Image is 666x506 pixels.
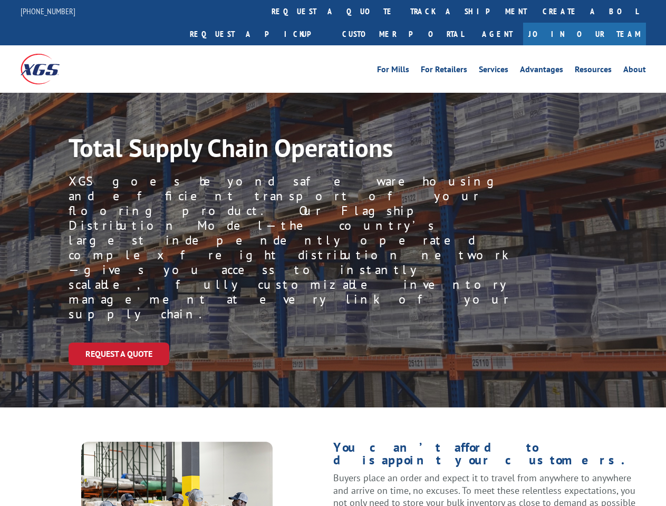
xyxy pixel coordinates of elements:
a: Request a Quote [69,343,169,365]
a: For Retailers [421,65,467,77]
a: Request a pickup [182,23,334,45]
a: About [623,65,646,77]
p: XGS goes beyond safe warehousing and efficient transport of your flooring product. Our Flagship D... [69,174,511,322]
a: Join Our Team [523,23,646,45]
h1: Total Supply Chain Operations [69,135,496,166]
a: Resources [575,65,612,77]
a: Agent [471,23,523,45]
a: Advantages [520,65,563,77]
a: Services [479,65,508,77]
a: [PHONE_NUMBER] [21,6,75,16]
h1: You can’t afford to disappoint your customers. [333,441,646,472]
a: For Mills [377,65,409,77]
a: Customer Portal [334,23,471,45]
